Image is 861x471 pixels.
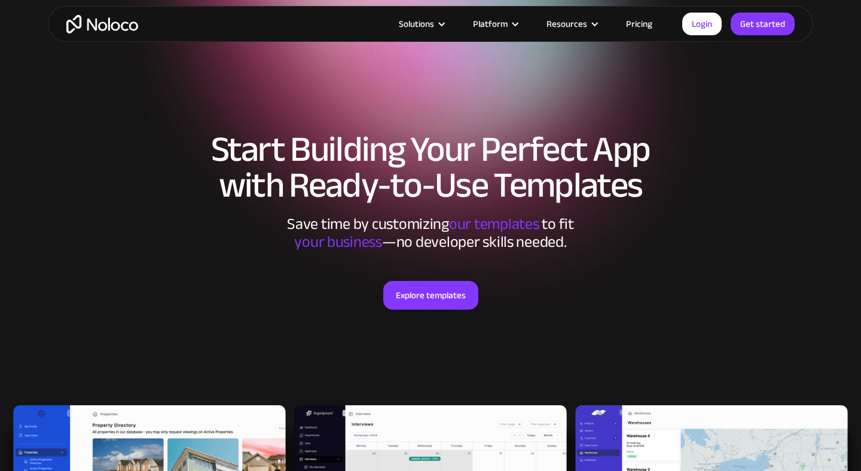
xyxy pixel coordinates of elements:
a: Get started [731,13,795,35]
h1: Start Building Your Perfect App with Ready-to-Use Templates [60,131,801,203]
div: Platform [473,16,508,32]
a: Pricing [611,16,667,32]
div: Save time by customizing to fit ‍ —no developer skills needed. [251,215,610,251]
div: Platform [458,16,532,32]
a: Login [682,13,722,35]
a: Explore templates [383,281,478,310]
span: your business [294,227,382,256]
div: Solutions [384,16,458,32]
a: home [66,15,138,33]
div: Solutions [399,16,434,32]
div: Resources [532,16,611,32]
div: Resources [546,16,587,32]
span: our templates [449,209,539,238]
